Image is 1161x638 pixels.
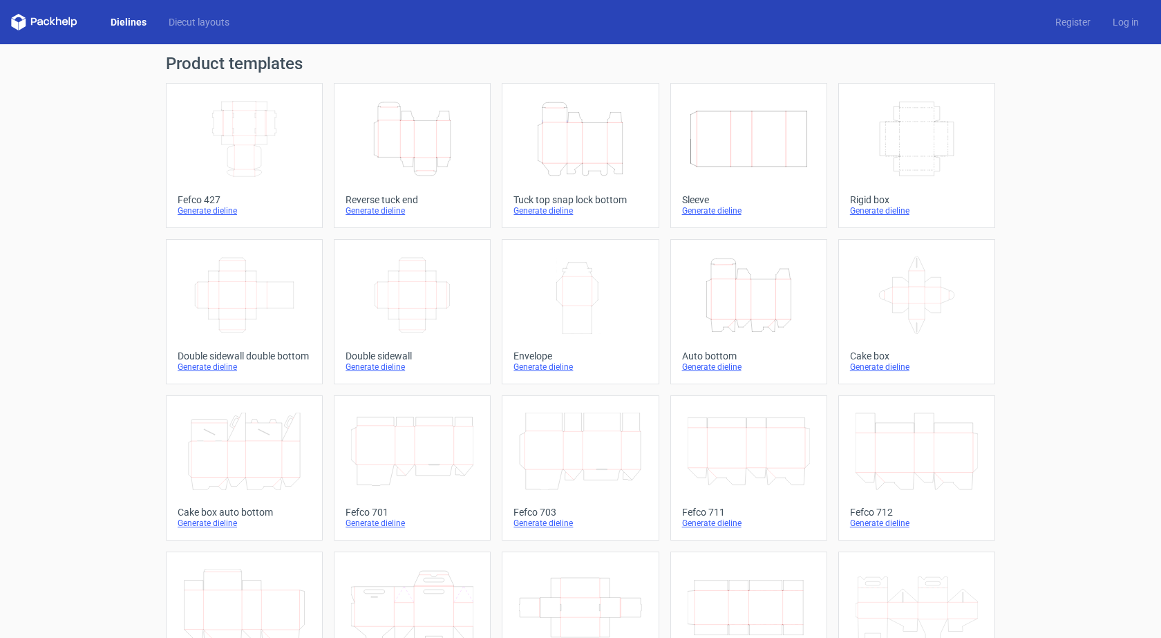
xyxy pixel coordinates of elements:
div: Fefco 701 [346,507,479,518]
div: Tuck top snap lock bottom [513,194,647,205]
div: Envelope [513,350,647,362]
div: Generate dieline [682,205,815,216]
div: Generate dieline [513,518,647,529]
a: Rigid boxGenerate dieline [838,83,995,228]
div: Rigid box [850,194,983,205]
div: Auto bottom [682,350,815,362]
a: Fefco 711Generate dieline [670,395,827,541]
div: Fefco 703 [513,507,647,518]
div: Cake box [850,350,983,362]
a: Fefco 712Generate dieline [838,395,995,541]
a: Reverse tuck endGenerate dieline [334,83,491,228]
a: Fefco 701Generate dieline [334,395,491,541]
a: Diecut layouts [158,15,240,29]
a: Fefco 427Generate dieline [166,83,323,228]
div: Generate dieline [513,205,647,216]
a: Fefco 703Generate dieline [502,395,659,541]
div: Double sidewall double bottom [178,350,311,362]
div: Generate dieline [682,362,815,373]
div: Sleeve [682,194,815,205]
a: Double sidewall double bottomGenerate dieline [166,239,323,384]
a: Register [1044,15,1102,29]
div: Generate dieline [346,518,479,529]
div: Fefco 712 [850,507,983,518]
div: Reverse tuck end [346,194,479,205]
div: Generate dieline [346,205,479,216]
a: Tuck top snap lock bottomGenerate dieline [502,83,659,228]
a: Log in [1102,15,1150,29]
div: Generate dieline [850,362,983,373]
a: Cake box auto bottomGenerate dieline [166,395,323,541]
div: Generate dieline [178,205,311,216]
a: SleeveGenerate dieline [670,83,827,228]
div: Cake box auto bottom [178,507,311,518]
a: Cake boxGenerate dieline [838,239,995,384]
a: Double sidewallGenerate dieline [334,239,491,384]
a: Dielines [100,15,158,29]
div: Fefco 427 [178,194,311,205]
div: Generate dieline [178,362,311,373]
a: EnvelopeGenerate dieline [502,239,659,384]
div: Generate dieline [346,362,479,373]
a: Auto bottomGenerate dieline [670,239,827,384]
div: Fefco 711 [682,507,815,518]
div: Generate dieline [682,518,815,529]
div: Double sidewall [346,350,479,362]
div: Generate dieline [178,518,311,529]
div: Generate dieline [850,518,983,529]
div: Generate dieline [513,362,647,373]
h1: Product templates [166,55,995,72]
div: Generate dieline [850,205,983,216]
